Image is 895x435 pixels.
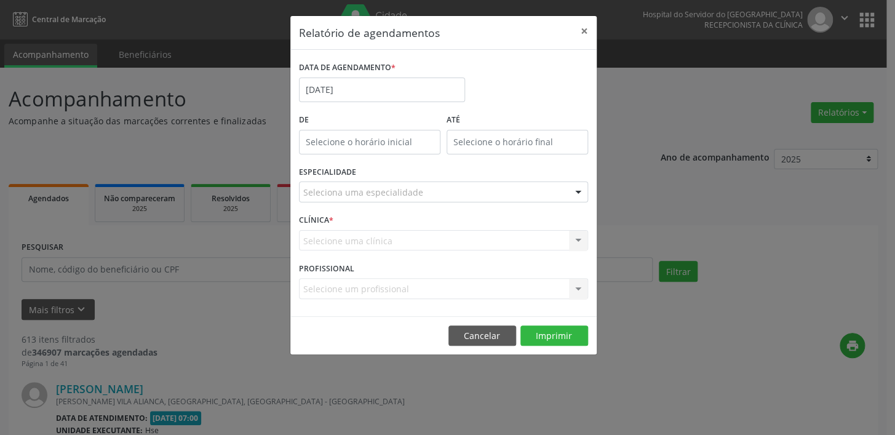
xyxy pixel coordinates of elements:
[299,25,440,41] h5: Relatório de agendamentos
[447,130,588,154] input: Selecione o horário final
[447,111,588,130] label: ATÉ
[299,78,465,102] input: Selecione uma data ou intervalo
[520,325,588,346] button: Imprimir
[299,163,356,182] label: ESPECIALIDADE
[303,186,423,199] span: Seleciona uma especialidade
[299,130,440,154] input: Selecione o horário inicial
[299,211,333,230] label: CLÍNICA
[299,58,396,78] label: DATA DE AGENDAMENTO
[299,259,354,278] label: PROFISSIONAL
[299,111,440,130] label: De
[572,16,597,46] button: Close
[448,325,516,346] button: Cancelar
